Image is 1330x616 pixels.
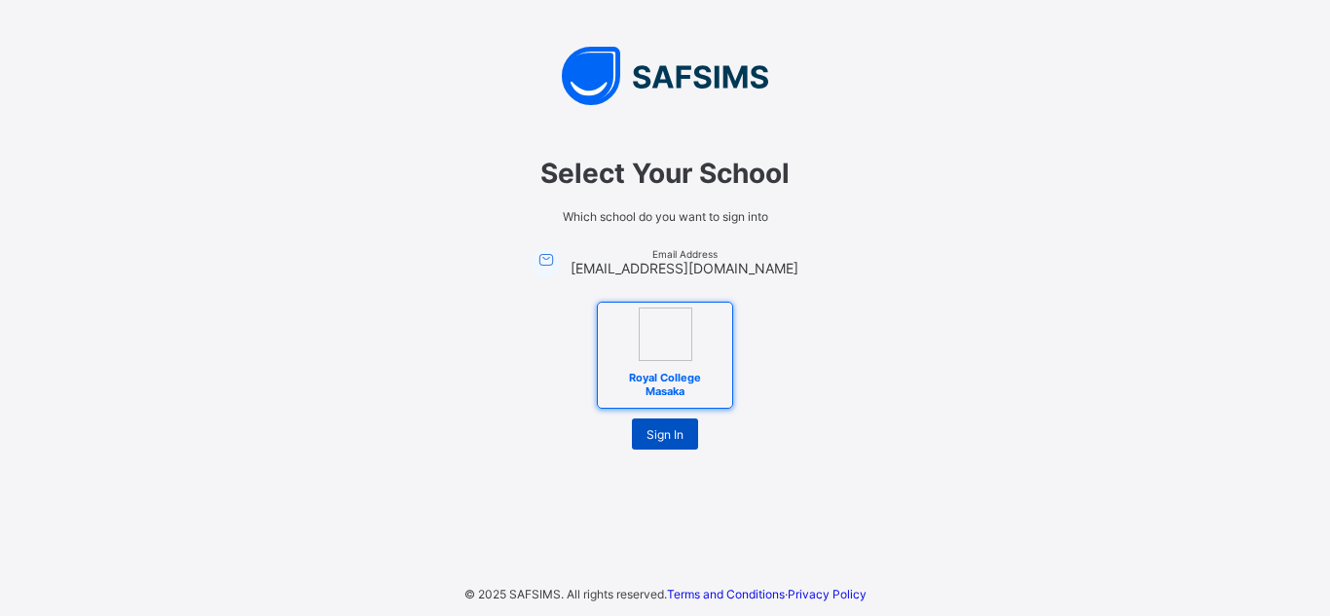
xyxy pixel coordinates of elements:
[639,308,692,361] img: Royal College Masaka
[788,587,867,601] a: Privacy Policy
[667,587,867,601] span: ·
[373,47,957,105] img: SAFSIMS Logo
[606,366,724,403] span: Royal College Masaka
[392,209,938,224] span: Which school do you want to sign into
[667,587,785,601] a: Terms and Conditions
[392,157,938,190] span: Select Your School
[464,587,667,601] span: © 2025 SAFSIMS. All rights reserved.
[647,427,683,442] span: Sign In
[571,260,798,276] span: [EMAIL_ADDRESS][DOMAIN_NAME]
[571,248,798,260] span: Email Address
